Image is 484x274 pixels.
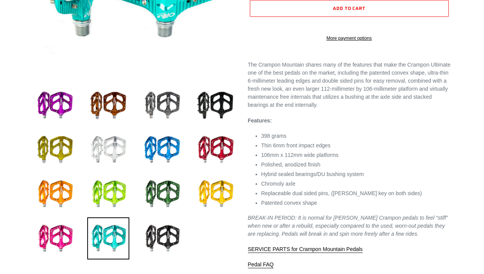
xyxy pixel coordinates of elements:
[194,129,236,171] img: Load image into Gallery viewer, red
[261,161,451,169] li: Polished, anodized finish
[34,84,76,126] img: Load image into Gallery viewer, purple
[248,215,448,237] em: BREAK-IN PERIOD: It is normal for [PERSON_NAME] Crampon pedals to feel “stiff” when new or after ...
[248,61,451,109] p: The Crampon Mountain shares many of the features that make the Crampon Ultimate one of the best p...
[141,84,183,126] img: Load image into Gallery viewer, grey
[250,35,449,42] a: More payment options
[261,189,451,197] li: Replaceable dual sided pins, ([PERSON_NAME] key on both sides)
[87,217,129,259] img: Load image into Gallery viewer, turquoise
[194,84,236,126] img: Load image into Gallery viewer, stealth
[248,261,274,268] a: Pedal FAQ
[87,129,129,171] img: Load image into Gallery viewer, Silver
[261,151,451,159] li: 106mm x 112mm wide platforms
[261,180,451,188] li: Chromoly axle
[194,173,236,215] img: Load image into Gallery viewer, gold
[141,173,183,215] img: Load image into Gallery viewer, PNW-green
[141,217,183,259] img: Load image into Gallery viewer, black
[333,5,366,12] span: Add to cart
[34,129,76,171] img: Load image into Gallery viewer, gold
[261,170,451,178] li: Hybrid sealed bearings/DU bushing system
[261,199,451,207] li: Patented convex shape
[261,132,451,140] li: 398 grams
[261,142,451,150] li: Thin 6mm front impact edges
[34,173,76,215] img: Load image into Gallery viewer, orange
[248,246,363,252] span: SERVICE PARTS for Crampon Mountain Pedals
[87,173,129,215] img: Load image into Gallery viewer, fern-green
[87,84,129,126] img: Load image into Gallery viewer, bronze
[34,217,76,259] img: Load image into Gallery viewer, pink
[248,117,272,124] strong: Features:
[141,129,183,171] img: Load image into Gallery viewer, blue
[248,246,363,253] a: SERVICE PARTS for Crampon Mountain Pedals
